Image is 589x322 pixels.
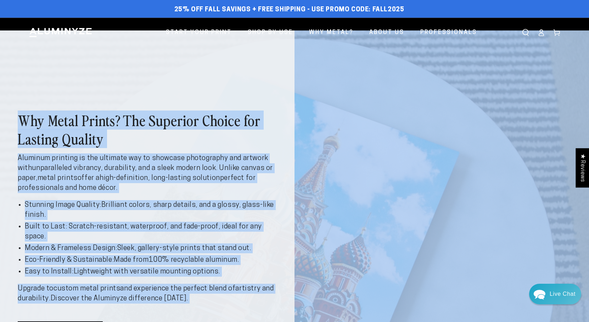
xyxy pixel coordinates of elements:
strong: Built to Last: [25,223,67,230]
a: Shop By Use [242,23,298,42]
strong: unparalleled vibrancy, durability, and a sleek modern look [32,165,216,172]
div: Contact Us Directly [550,284,576,304]
div: Click to open Judge.me floating reviews tab [576,148,589,187]
span: Professionals [420,28,477,38]
li: Lightweight with versatile mounting options. [25,267,277,277]
li: Brilliant colors, sharp details, and a glossy, glass-like finish. [25,200,277,220]
span: About Us [369,28,404,38]
div: Chat widget toggle [529,284,581,304]
p: Aluminum printing is the ultimate way to showcase photography and artwork with . Unlike canvas or... [18,153,277,193]
strong: Easy to Install: [25,268,74,275]
a: About Us [364,23,410,42]
a: Why Metal? [304,23,359,42]
strong: high-definition, long-lasting solution [100,175,220,182]
img: Aluminyze [29,27,92,38]
a: Professionals [415,23,482,42]
p: Upgrade to and experience the perfect blend of . [18,284,277,304]
strong: custom metal prints [54,285,120,292]
strong: Discover the Aluminyze difference [DATE]. [51,295,188,302]
span: Shop By Use [248,28,293,38]
strong: Modern & Frameless Design: [25,245,117,252]
li: , ideal for any space. [25,222,277,242]
strong: Eco-Friendly & Sustainable: [25,256,114,264]
a: Start Your Print [161,23,237,42]
li: Sleek, gallery-style prints that stand out. [25,243,277,253]
strong: Stunning Image Quality: [25,202,101,209]
strong: artistry and durability [18,285,274,302]
span: Start Your Print [166,28,232,38]
li: Made from . [25,255,277,265]
strong: metal prints [38,175,78,182]
strong: Scratch-resistant, waterproof, and fade-proof [69,223,219,230]
summary: Search our site [518,25,533,40]
span: Why Metal? [309,28,353,38]
strong: 100% recyclable aluminum [149,256,237,264]
h2: Why Metal Prints? The Superior Choice for Lasting Quality [18,111,277,148]
span: 25% off FALL Savings + Free Shipping - Use Promo Code: FALL2025 [174,6,404,14]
